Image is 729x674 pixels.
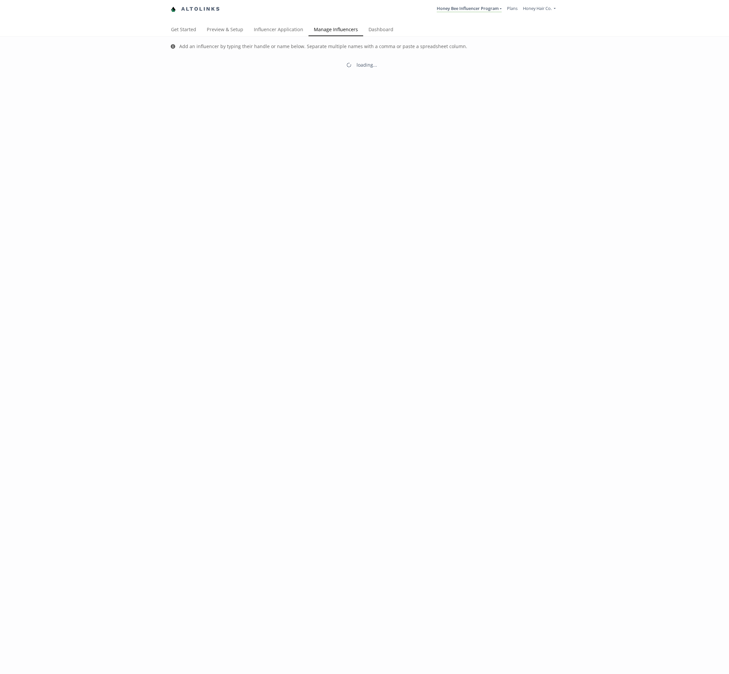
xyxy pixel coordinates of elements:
[171,7,176,12] img: favicon-32x32.png
[308,24,363,37] a: Manage Influencers
[507,5,518,11] a: Plans
[171,4,220,15] a: Altolinks
[201,24,249,37] a: Preview & Setup
[523,5,556,13] a: Honey Hair Co.
[249,24,308,37] a: Influencer Application
[437,5,502,13] a: Honey Bee Influencer Program
[357,62,377,68] div: loading...
[166,24,201,37] a: Get Started
[179,43,467,50] div: Add an influencer by typing their handle or name below. Separate multiple names with a comma or p...
[363,24,399,37] a: Dashboard
[523,5,552,11] span: Honey Hair Co.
